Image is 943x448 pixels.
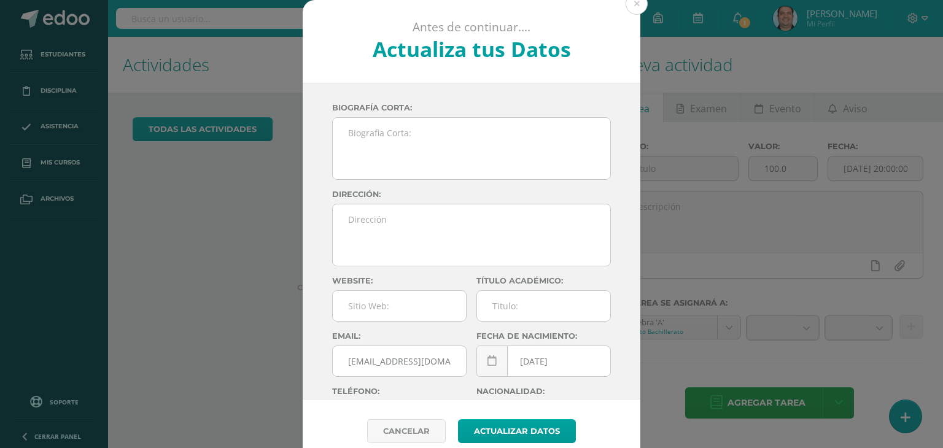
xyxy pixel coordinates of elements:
[332,190,611,199] label: Dirección:
[332,103,611,112] label: Biografía corta:
[332,276,467,285] label: Website:
[336,20,608,35] p: Antes de continuar....
[458,419,576,443] button: Actualizar datos
[336,35,608,63] h2: Actualiza tus Datos
[477,346,610,376] input: Fecha de Nacimiento:
[332,331,467,341] label: Email:
[476,387,611,396] label: Nacionalidad:
[333,291,466,321] input: Sitio Web:
[476,276,611,285] label: Título académico:
[477,291,610,321] input: Titulo:
[476,331,611,341] label: Fecha de nacimiento:
[367,419,446,443] a: Cancelar
[332,387,467,396] label: Teléfono:
[333,346,466,376] input: Correo Electronico:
